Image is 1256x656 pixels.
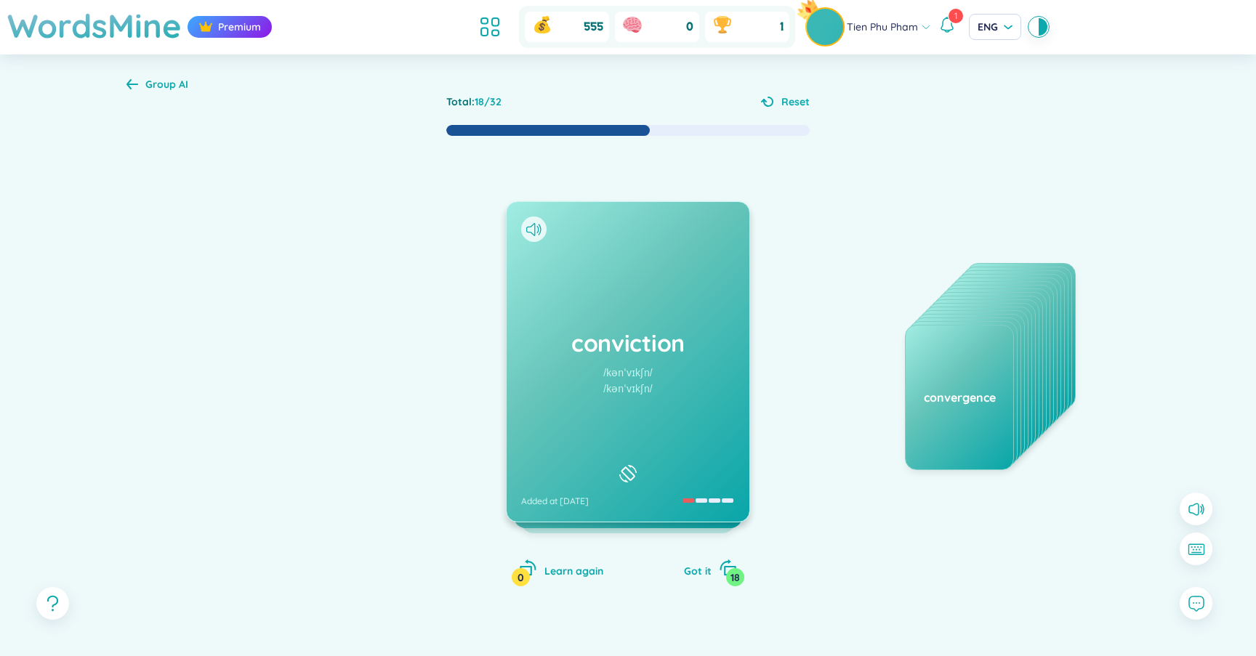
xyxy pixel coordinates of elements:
button: question [36,587,69,620]
span: ENG [978,20,1013,34]
span: Reset [781,94,810,110]
div: /kənˈvɪkʃn/ [603,365,652,381]
a: avatarpro [807,9,847,45]
div: convergence [906,389,1013,405]
img: crown icon [198,20,213,34]
span: rotate-left [519,559,537,577]
div: 0 [512,568,530,586]
sup: 1 [949,9,963,23]
span: 0 [686,19,693,35]
span: Got it [684,564,712,578]
span: Tien Phu Pham [847,19,918,35]
b: AI [179,78,188,91]
span: rotate-right [719,559,737,577]
div: Added at [DATE] [521,495,589,507]
img: avatar [807,9,843,45]
div: Premium [188,16,272,38]
span: Total : [446,95,475,108]
span: 18 / 32 [475,95,502,108]
span: question [44,594,62,612]
span: Learn again [544,564,603,578]
button: Reset [761,94,810,110]
div: 18 [726,568,744,586]
a: Group AI [126,79,188,92]
div: /kənˈvɪkʃn/ [603,381,652,397]
span: 1 [780,19,784,35]
span: 1 [954,10,957,21]
span: Group [145,78,188,91]
span: 555 [584,19,603,35]
h1: conviction [521,327,735,359]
